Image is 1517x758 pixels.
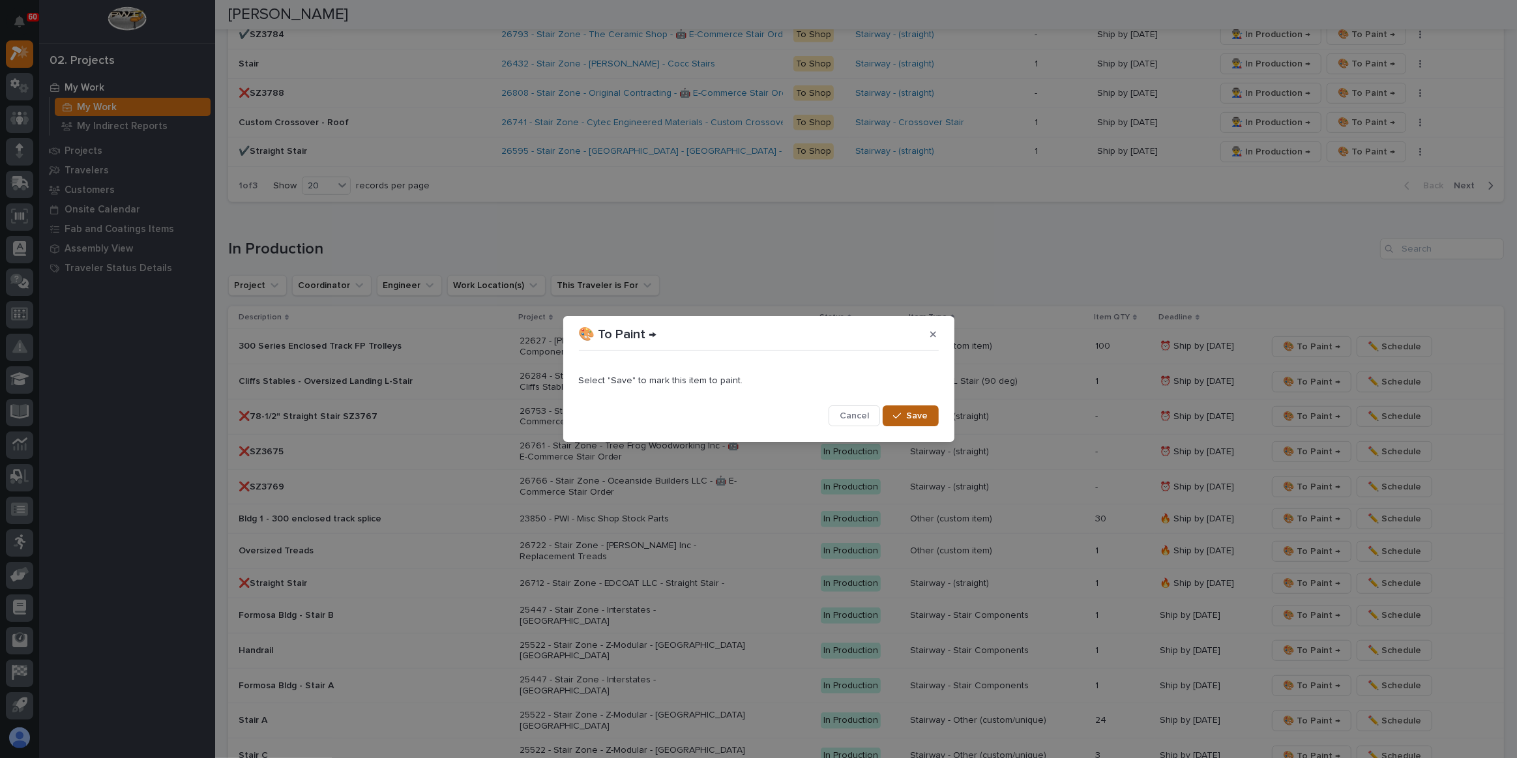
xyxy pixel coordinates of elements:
p: Select "Save" to mark this item to paint. [579,375,939,386]
span: Save [907,410,928,422]
p: 🎨 To Paint → [579,327,657,342]
button: Cancel [829,405,880,426]
span: Cancel [840,410,869,422]
button: Save [883,405,938,426]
